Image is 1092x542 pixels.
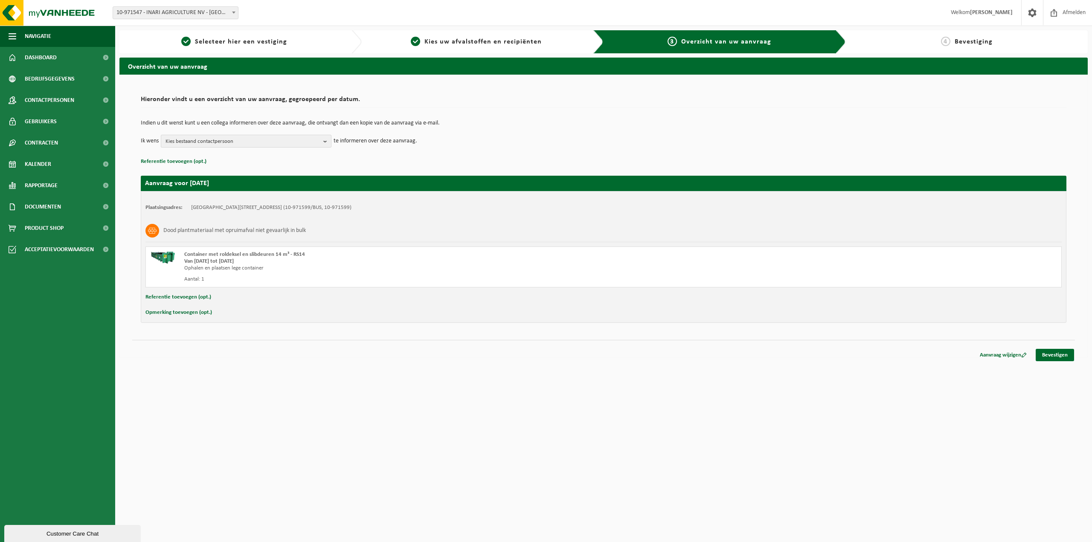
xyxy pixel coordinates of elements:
[25,90,74,111] span: Contactpersonen
[181,37,191,46] span: 1
[150,251,176,264] img: HK-RS-14-GN-00.png
[4,523,142,542] iframe: chat widget
[184,265,638,272] div: Ophalen en plaatsen lege container
[119,58,1088,74] h2: Overzicht van uw aanvraag
[25,154,51,175] span: Kalender
[145,307,212,318] button: Opmerking toevoegen (opt.)
[25,239,94,260] span: Acceptatievoorwaarden
[25,175,58,196] span: Rapportage
[25,217,64,239] span: Product Shop
[184,252,305,257] span: Container met roldeksel en slibdeuren 14 m³ - RS14
[1036,349,1074,361] a: Bevestigen
[25,132,58,154] span: Contracten
[113,6,238,19] span: 10-971547 - INARI AGRICULTURE NV - DEINZE
[141,120,1066,126] p: Indien u dit wenst kunt u een collega informeren over deze aanvraag, die ontvangt dan een kopie v...
[411,37,420,46] span: 2
[145,292,211,303] button: Referentie toevoegen (opt.)
[955,38,993,45] span: Bevestiging
[941,37,950,46] span: 4
[334,135,417,148] p: te informeren over deze aanvraag.
[145,180,209,187] strong: Aanvraag voor [DATE]
[141,135,159,148] p: Ik wens
[25,68,75,90] span: Bedrijfsgegevens
[25,111,57,132] span: Gebruikers
[424,38,542,45] span: Kies uw afvalstoffen en recipiënten
[25,47,57,68] span: Dashboard
[184,276,638,283] div: Aantal: 1
[973,349,1033,361] a: Aanvraag wijzigen
[145,205,183,210] strong: Plaatsingsadres:
[166,135,320,148] span: Kies bestaand contactpersoon
[681,38,771,45] span: Overzicht van uw aanvraag
[25,26,51,47] span: Navigatie
[141,156,206,167] button: Referentie toevoegen (opt.)
[113,7,238,19] span: 10-971547 - INARI AGRICULTURE NV - DEINZE
[124,37,345,47] a: 1Selecteer hier een vestiging
[141,96,1066,107] h2: Hieronder vindt u een overzicht van uw aanvraag, gegroepeerd per datum.
[184,258,234,264] strong: Van [DATE] tot [DATE]
[25,196,61,217] span: Documenten
[195,38,287,45] span: Selecteer hier een vestiging
[970,9,1013,16] strong: [PERSON_NAME]
[668,37,677,46] span: 3
[366,37,587,47] a: 2Kies uw afvalstoffen en recipiënten
[191,204,351,211] td: [GEOGRAPHIC_DATA][STREET_ADDRESS] (10-971599/BUS, 10-971599)
[161,135,331,148] button: Kies bestaand contactpersoon
[163,224,306,238] h3: Dood plantmateriaal met opruimafval niet gevaarlijk in bulk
